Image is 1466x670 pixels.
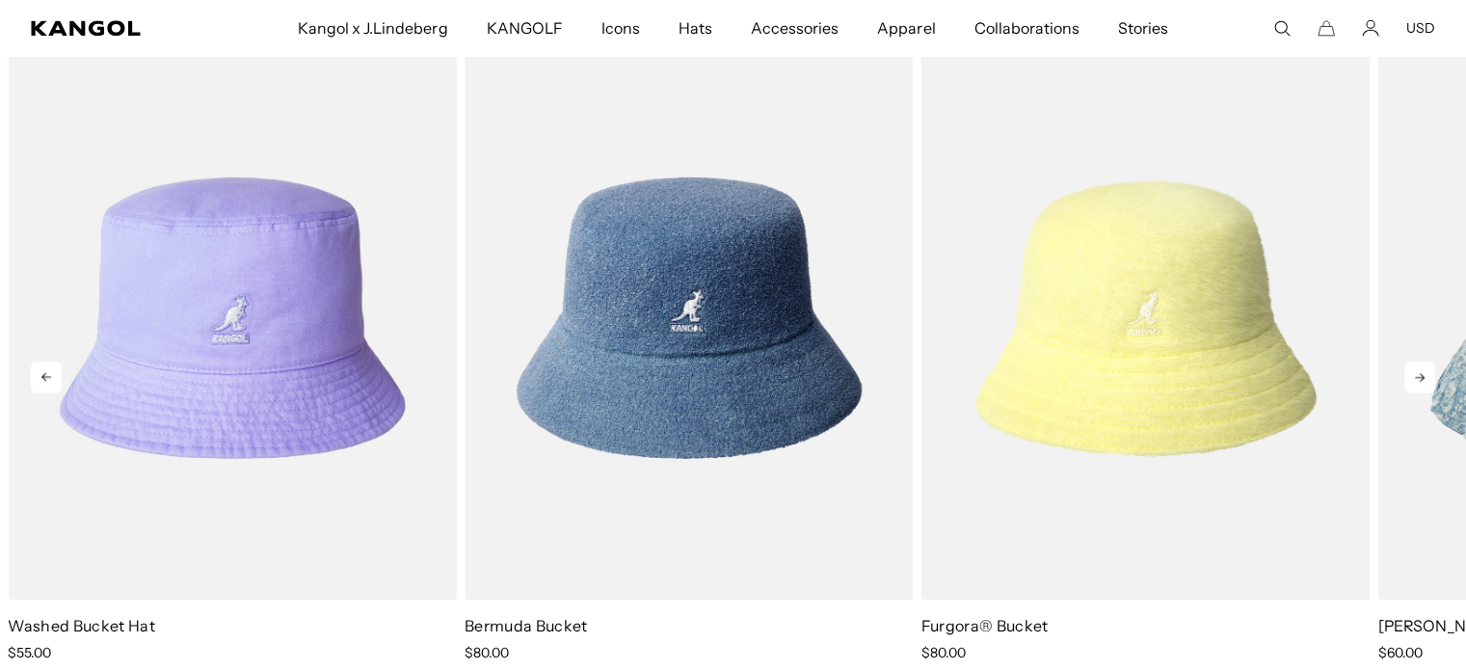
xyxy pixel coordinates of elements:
a: Bermuda Bucket [465,616,587,635]
button: USD [1406,19,1435,37]
span: $80.00 [465,644,509,661]
span: $80.00 [921,644,966,661]
span: $60.00 [1377,644,1422,661]
img: Bermuda Bucket [465,36,914,600]
summary: Search here [1273,19,1291,37]
a: Washed Bucket Hat [8,616,154,635]
a: Furgora® Bucket [921,616,1049,635]
a: Kangol [31,20,196,36]
a: Account [1362,19,1379,37]
img: Washed Bucket Hat [8,36,457,600]
img: Furgora® Bucket [921,36,1371,600]
button: Cart [1318,19,1335,37]
span: $55.00 [8,644,51,661]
